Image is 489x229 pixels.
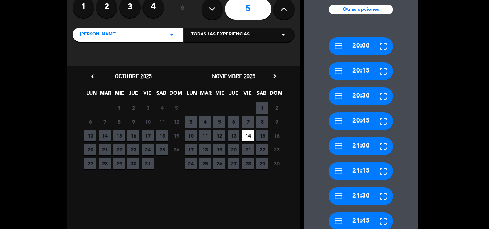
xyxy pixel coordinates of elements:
[155,89,167,101] span: SAB
[185,130,197,141] span: 10
[228,158,239,169] span: 27
[156,144,168,155] span: 25
[329,37,393,55] div: 20:00
[99,144,111,155] span: 21
[271,102,282,114] span: 2
[99,158,111,169] span: 28
[99,130,111,141] span: 14
[142,130,154,141] span: 17
[228,144,239,155] span: 20
[256,158,268,169] span: 29
[142,158,154,169] span: 31
[279,30,287,39] i: arrow_drop_down
[199,116,211,128] span: 4
[329,87,393,105] div: 20:30
[329,62,393,80] div: 20:15
[228,116,239,128] span: 6
[127,130,139,141] span: 16
[256,130,268,141] span: 15
[80,31,117,38] span: [PERSON_NAME]
[86,89,97,101] span: LUN
[127,102,139,114] span: 2
[99,116,111,128] span: 7
[170,102,182,114] span: 5
[168,30,176,39] i: arrow_drop_down
[115,73,152,80] span: octubre 2025
[228,130,239,141] span: 13
[256,89,267,101] span: SAB
[185,116,197,128] span: 3
[213,116,225,128] span: 5
[113,144,125,155] span: 22
[334,117,343,126] i: credit_card
[228,89,239,101] span: JUE
[89,73,96,80] i: chevron_left
[334,42,343,51] i: credit_card
[329,137,393,155] div: 21:00
[113,130,125,141] span: 15
[127,158,139,169] span: 30
[242,158,254,169] span: 28
[213,144,225,155] span: 19
[191,31,250,38] span: Todas las experiencias
[270,89,281,101] span: DOM
[156,102,168,114] span: 4
[185,144,197,155] span: 17
[127,89,139,101] span: JUE
[142,102,154,114] span: 3
[186,89,198,101] span: LUN
[113,102,125,114] span: 1
[199,158,211,169] span: 25
[242,130,254,141] span: 14
[113,116,125,128] span: 8
[334,92,343,101] i: credit_card
[334,67,343,76] i: credit_card
[113,89,125,101] span: MIE
[169,89,181,101] span: DOM
[271,116,282,128] span: 9
[127,116,139,128] span: 9
[256,144,268,155] span: 22
[334,142,343,151] i: credit_card
[334,192,343,201] i: credit_card
[256,102,268,114] span: 1
[242,144,254,155] span: 21
[170,130,182,141] span: 19
[213,158,225,169] span: 26
[84,144,96,155] span: 20
[329,162,393,180] div: 21:15
[256,116,268,128] span: 8
[142,144,154,155] span: 24
[329,112,393,130] div: 20:45
[242,89,253,101] span: VIE
[212,73,255,80] span: noviembre 2025
[185,158,197,169] span: 24
[200,89,212,101] span: MAR
[84,116,96,128] span: 6
[84,158,96,169] span: 27
[199,130,211,141] span: 11
[113,158,125,169] span: 29
[170,144,182,155] span: 26
[213,130,225,141] span: 12
[84,130,96,141] span: 13
[141,89,153,101] span: VIE
[156,130,168,141] span: 18
[156,116,168,128] span: 11
[271,73,279,80] i: chevron_right
[271,158,282,169] span: 30
[242,116,254,128] span: 7
[334,217,343,226] i: credit_card
[271,144,282,155] span: 23
[334,167,343,176] i: credit_card
[271,130,282,141] span: 16
[100,89,111,101] span: MAR
[127,144,139,155] span: 23
[142,116,154,128] span: 10
[329,5,393,14] div: Otras opciones
[199,144,211,155] span: 18
[214,89,226,101] span: MIE
[170,116,182,128] span: 12
[329,187,393,205] div: 21:30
